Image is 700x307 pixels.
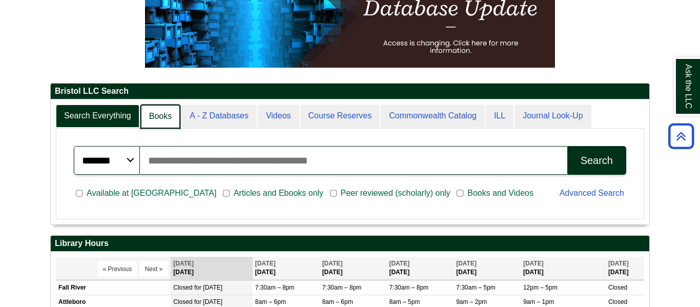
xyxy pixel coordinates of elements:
a: Back to Top [665,129,697,143]
a: Course Reserves [300,105,380,128]
h2: Library Hours [51,236,649,252]
span: [DATE] [456,260,477,267]
span: Closed [173,284,192,291]
th: [DATE] [320,257,387,280]
span: Peer reviewed (scholarly) only [337,187,455,199]
th: [DATE] [253,257,320,280]
a: ILL [486,105,513,128]
th: [DATE] [606,257,644,280]
span: 8am – 6pm [322,298,353,305]
span: 9am – 2pm [456,298,487,305]
span: 7:30am – 8pm [322,284,362,291]
a: Commonwealth Catalog [381,105,485,128]
span: [DATE] [523,260,544,267]
input: Available at [GEOGRAPHIC_DATA] [76,189,83,198]
span: [DATE] [608,260,629,267]
a: Advanced Search [560,189,624,197]
th: [DATE] [521,257,606,280]
span: 7:30am – 5pm [456,284,496,291]
span: for [DATE] [194,298,222,305]
span: Articles and Ebooks only [230,187,327,199]
span: Available at [GEOGRAPHIC_DATA] [83,187,220,199]
span: [DATE] [389,260,409,267]
input: Peer reviewed (scholarly) only [330,189,337,198]
th: [DATE] [171,257,253,280]
a: Videos [258,105,299,128]
span: [DATE] [173,260,194,267]
a: Search Everything [56,105,139,128]
span: for [DATE] [194,284,222,291]
span: Closed [608,284,627,291]
span: 7:30am – 8pm [255,284,295,291]
span: Closed [173,298,192,305]
td: Fall River [56,281,171,295]
span: 8am – 5pm [389,298,420,305]
a: Books [140,105,180,129]
input: Books and Videos [457,189,463,198]
span: 8am – 6pm [255,298,286,305]
a: Journal Look-Up [514,105,591,128]
a: A - Z Databases [181,105,257,128]
button: Next » [139,261,169,277]
span: Closed [608,298,627,305]
th: [DATE] [454,257,521,280]
div: Search [581,155,613,167]
span: [DATE] [255,260,276,267]
span: 12pm – 5pm [523,284,558,291]
button: « Previous [97,261,138,277]
span: Books and Videos [463,187,538,199]
input: Articles and Ebooks only [223,189,230,198]
button: Search [567,146,626,175]
span: [DATE] [322,260,343,267]
span: 9am – 1pm [523,298,554,305]
th: [DATE] [386,257,454,280]
span: 7:30am – 8pm [389,284,428,291]
h2: Bristol LLC Search [51,84,649,99]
